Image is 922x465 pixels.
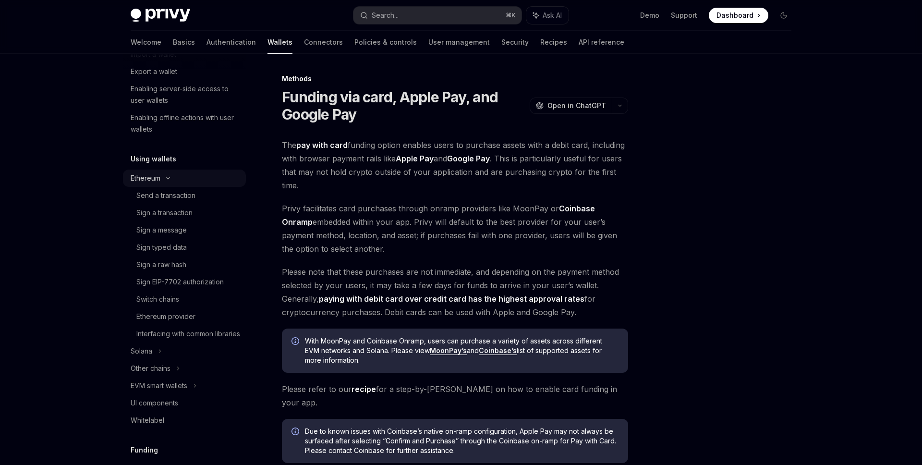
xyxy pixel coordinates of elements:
[282,74,628,84] div: Methods
[136,328,240,340] div: Interfacing with common libraries
[291,337,301,347] svg: Info
[123,325,246,343] a: Interfacing with common libraries
[123,291,246,308] a: Switch chains
[352,384,376,394] a: recipe
[282,382,628,409] span: Please refer to our for a step-by-[PERSON_NAME] on how to enable card funding in your app.
[447,154,490,163] strong: Google Pay
[173,31,195,54] a: Basics
[131,31,161,54] a: Welcome
[136,311,195,322] div: Ethereum provider
[530,98,612,114] button: Open in ChatGPT
[526,7,569,24] button: Ask AI
[396,154,434,163] strong: Apple Pay
[123,256,246,273] a: Sign a raw hash
[123,221,246,239] a: Sign a message
[282,202,628,256] span: Privy facilitates card purchases through onramp providers like MoonPay or embedded within your ap...
[428,31,490,54] a: User management
[136,294,179,305] div: Switch chains
[579,31,624,54] a: API reference
[123,308,246,325] a: Ethereum provider
[131,172,160,184] div: Ethereum
[123,80,246,109] a: Enabling server-side access to user wallets
[123,412,246,429] a: Whitelabel
[671,11,697,20] a: Support
[131,83,240,106] div: Enabling server-side access to user wallets
[267,31,292,54] a: Wallets
[123,239,246,256] a: Sign typed data
[296,140,348,150] strong: pay with card
[136,242,187,253] div: Sign typed data
[372,10,399,21] div: Search...
[547,101,606,110] span: Open in ChatGPT
[123,63,246,80] a: Export a wallet
[131,415,164,426] div: Whitelabel
[131,380,187,392] div: EVM smart wallets
[123,394,246,412] a: UI components
[131,66,177,77] div: Export a wallet
[353,7,522,24] button: Search...⌘K
[709,8,768,23] a: Dashboard
[136,259,186,270] div: Sign a raw hash
[354,31,417,54] a: Policies & controls
[131,397,178,409] div: UI components
[501,31,529,54] a: Security
[131,153,176,165] h5: Using wallets
[282,88,526,123] h1: Funding via card, Apple Pay, and Google Pay
[131,9,190,22] img: dark logo
[319,294,584,304] strong: paying with debit card over credit card has the highest approval rates
[131,444,158,456] h5: Funding
[540,31,567,54] a: Recipes
[123,109,246,138] a: Enabling offline actions with user wallets
[131,112,240,135] div: Enabling offline actions with user wallets
[136,276,224,288] div: Sign EIP-7702 authorization
[430,346,467,355] a: MoonPay’s
[776,8,791,23] button: Toggle dark mode
[716,11,753,20] span: Dashboard
[479,346,517,355] a: Coinbase’s
[543,11,562,20] span: Ask AI
[136,224,187,236] div: Sign a message
[282,138,628,192] span: The funding option enables users to purchase assets with a debit card, including with browser pay...
[136,207,193,219] div: Sign a transaction
[291,428,301,437] svg: Info
[123,273,246,291] a: Sign EIP-7702 authorization
[123,187,246,204] a: Send a transaction
[123,204,246,221] a: Sign a transaction
[506,12,516,19] span: ⌘ K
[131,345,152,357] div: Solana
[640,11,659,20] a: Demo
[305,427,619,455] span: Due to known issues with Coinbase’s native on-ramp configuration, Apple Pay may not always be sur...
[206,31,256,54] a: Authentication
[131,363,170,374] div: Other chains
[305,336,619,365] span: With MoonPay and Coinbase Onramp, users can purchase a variety of assets across different EVM net...
[282,265,628,319] span: Please note that these purchases are not immediate, and depending on the payment method selected ...
[304,31,343,54] a: Connectors
[136,190,195,201] div: Send a transaction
